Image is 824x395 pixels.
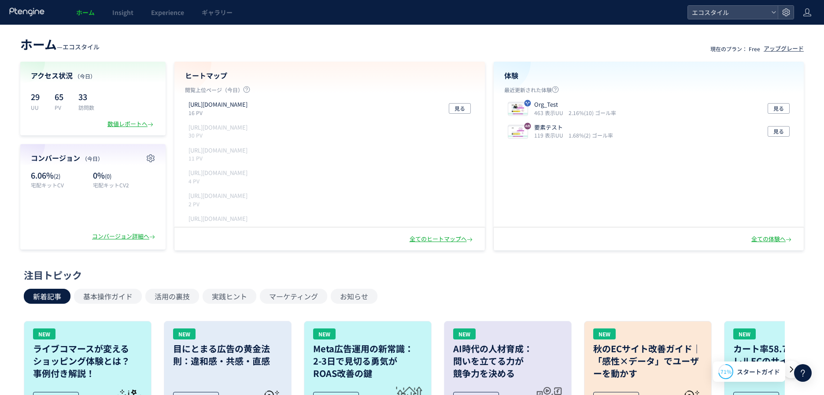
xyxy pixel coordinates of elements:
[737,367,780,376] span: スタートガイド
[569,131,613,139] i: 1.68%(2) ゴール率
[203,289,256,304] button: 実践ヒント
[31,89,44,104] p: 29
[593,343,702,380] h3: 秋のECサイト改善ガイド｜「感性×データ」でユーザーを動かす
[93,181,155,189] p: 宅配キットCV2
[63,42,100,51] span: エコスタイル
[107,120,155,128] div: 数値レポートへ
[55,104,68,111] p: PV
[188,223,251,230] p: 2 PV
[768,103,790,114] button: 見る
[188,200,251,208] p: 2 PV
[185,71,474,81] h4: ヒートマップ
[188,109,251,116] p: 16 PV
[24,268,796,282] div: 注目トピック
[508,126,528,138] img: 5986e28366fe619623ba13da9d8a9ca91752888562465.jpeg
[188,177,251,185] p: 4 PV
[54,172,60,180] span: (2)
[689,6,768,19] span: エコスタイル
[20,35,100,53] div: —
[534,101,613,109] p: Org_Test
[78,104,94,111] p: 訪問数
[188,154,251,162] p: 11 PV
[92,232,157,241] div: コンバージョン詳細へ
[74,72,96,80] span: （今日）
[313,343,422,380] h3: Meta広告運用の新常識： 2-3日で見切る勇気が ROAS改善の鍵
[751,235,793,243] div: 全ての体験へ
[31,181,89,189] p: 宅配キットCV
[449,103,471,114] button: 見る
[410,235,474,243] div: 全てのヒートマップへ
[188,169,248,177] p: https://style-eco.com/takuhai-kaitori/moushikomi/wide_step2.php
[593,328,616,339] div: NEW
[74,289,142,304] button: 基本操作ガイド
[24,289,70,304] button: 新着記事
[202,8,233,17] span: ギャラリー
[33,343,142,380] h3: ライブコマースが変える ショッピング体験とは？ 事例付き解説！
[55,89,68,104] p: 65
[173,328,196,339] div: NEW
[504,71,794,81] h4: 体験
[188,215,248,223] p: https://style-eco.com/takuhai-kaitori/moushikomi/wide_step3.php
[454,103,465,114] span: 見る
[331,289,377,304] button: お知らせ
[145,289,199,304] button: 活用の裏技
[188,192,248,200] p: https://style-eco.com/takuhai-kaitori/moushikomi/narrow_step2.php
[508,103,528,116] img: 09124264754c9580cbc6f7e4e81e712a1751423959640.jpeg
[453,328,476,339] div: NEW
[764,45,804,53] div: アップグレード
[20,35,57,53] span: ホーム
[534,109,567,116] i: 463 表示UU
[721,368,732,375] span: 71%
[82,155,103,162] span: （今日）
[33,328,55,339] div: NEW
[313,328,336,339] div: NEW
[768,126,790,137] button: 見る
[188,146,248,155] p: https://style-eco.com/takuhai-kaitori/moushikomi/narrow_step1.php
[534,131,567,139] i: 119 表示UU
[188,123,248,132] p: https://style-eco.com/takuhai-kaitori/moushikomi/wide_step1.php
[260,289,327,304] button: マーケティング
[733,328,756,339] div: NEW
[76,8,95,17] span: ホーム
[105,172,111,180] span: (0)
[504,86,794,97] p: 最近更新された体験
[188,101,248,109] p: https://style-eco.com/takuhai-kaitori/lp01
[569,109,616,116] i: 2.16%(10) ゴール率
[93,170,155,181] p: 0%
[173,343,282,367] h3: 目にとまる広告の黄金法則：違和感・共感・直感
[31,153,155,163] h4: コンバージョン
[534,123,610,132] p: 要素テスト
[453,343,562,380] h3: AI時代の人材育成： 問いを立てる力が 競争力を決める
[31,71,155,81] h4: アクセス状況
[185,86,474,97] p: 閲覧上位ページ（今日）
[112,8,133,17] span: Insight
[773,103,784,114] span: 見る
[78,89,94,104] p: 33
[31,104,44,111] p: UU
[710,45,760,52] p: 現在のプラン： Free
[151,8,184,17] span: Experience
[773,126,784,137] span: 見る
[31,170,89,181] p: 6.06%
[188,131,251,139] p: 30 PV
